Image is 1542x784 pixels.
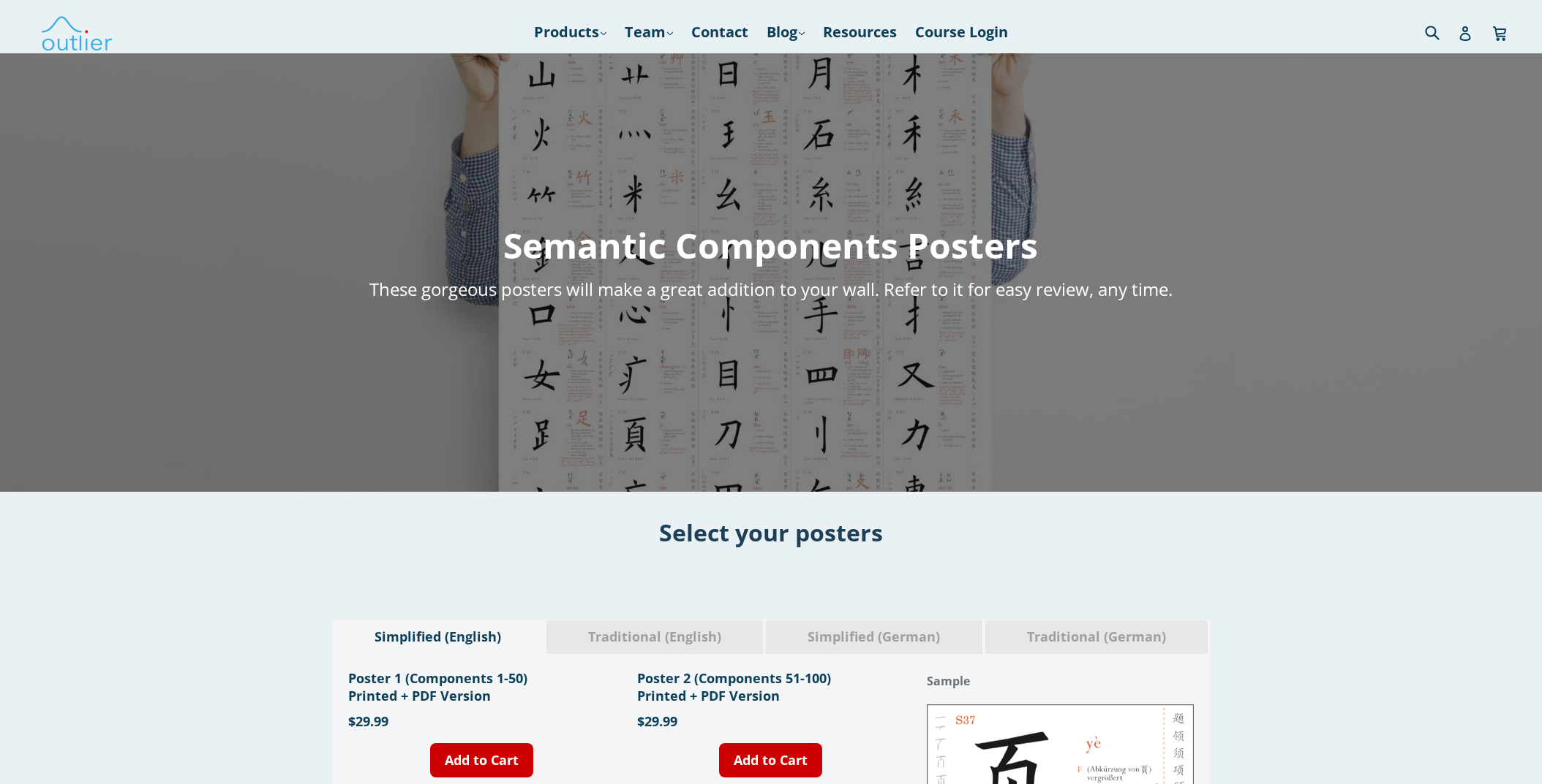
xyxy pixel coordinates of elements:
span: Simplified (English) [344,628,533,647]
span: Traditional (German) [996,628,1197,647]
a: Add to Cart [719,743,822,777]
a: Blog [759,19,812,45]
a: Resources [816,19,904,45]
a: Add to Cart [430,743,533,777]
a: Products [527,19,614,45]
h5: These gorgeous posters will make a great addition to your wall. Refer to it for easy review, any ... [264,276,1277,302]
span: $29.99 [348,712,388,730]
a: Contact [684,19,756,45]
img: Outlier Linguistics [40,11,113,53]
span: $29.99 [637,712,677,730]
h1: Poster 1 (Components 1-50) Printed + PDF Version [348,669,615,704]
h1: Sample [927,669,1194,693]
h1: Semantic Components Posters [264,221,1277,269]
span: Simplified (German) [777,628,971,647]
span: Traditional (English) [557,628,753,647]
input: Search [1421,17,1462,47]
a: Team [617,19,680,45]
a: Course Login [908,19,1015,45]
h1: Poster 2 (Components 51-100) Printed + PDF Version [637,669,904,704]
